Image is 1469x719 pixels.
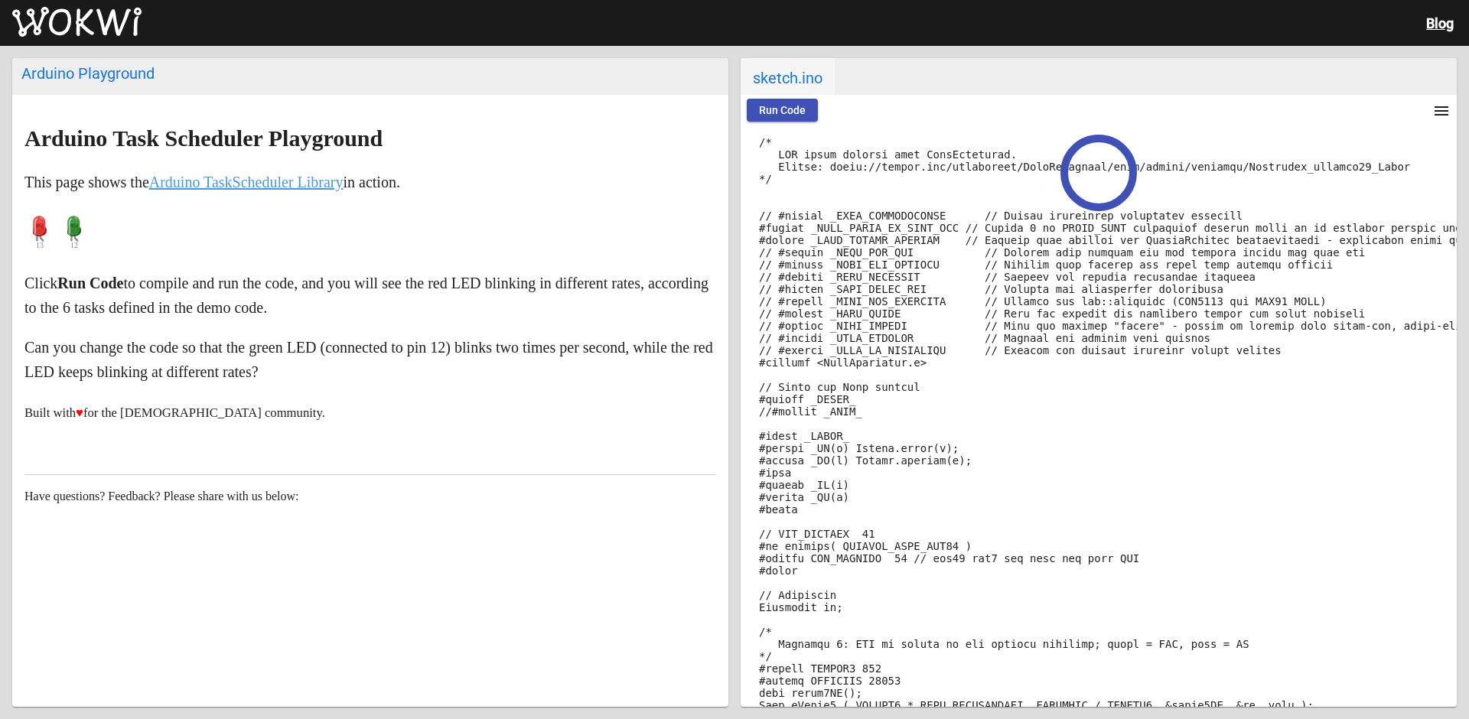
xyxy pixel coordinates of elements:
small: Built with for the [DEMOGRAPHIC_DATA] community. [24,405,325,420]
span: ♥ [76,405,83,420]
p: Can you change the code so that the green LED (connected to pin 12) blinks two times per second, ... [24,335,716,384]
span: Have questions? Feedback? Please share with us below: [24,490,299,503]
div: Arduino Playground [21,64,719,83]
span: sketch.ino [741,58,835,95]
span: Run Code [759,104,806,116]
img: Wokwi [12,7,142,37]
a: Blog [1426,15,1454,31]
a: Arduino TaskScheduler Library [149,174,344,190]
strong: Run Code [57,275,123,291]
h2: Arduino Task Scheduler Playground [24,126,716,151]
p: This page shows the in action. [24,170,716,194]
p: Click to compile and run the code, and you will see the red LED blinking in different rates, acco... [24,271,716,320]
mat-icon: menu [1432,102,1451,120]
button: Run Code [747,99,818,122]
